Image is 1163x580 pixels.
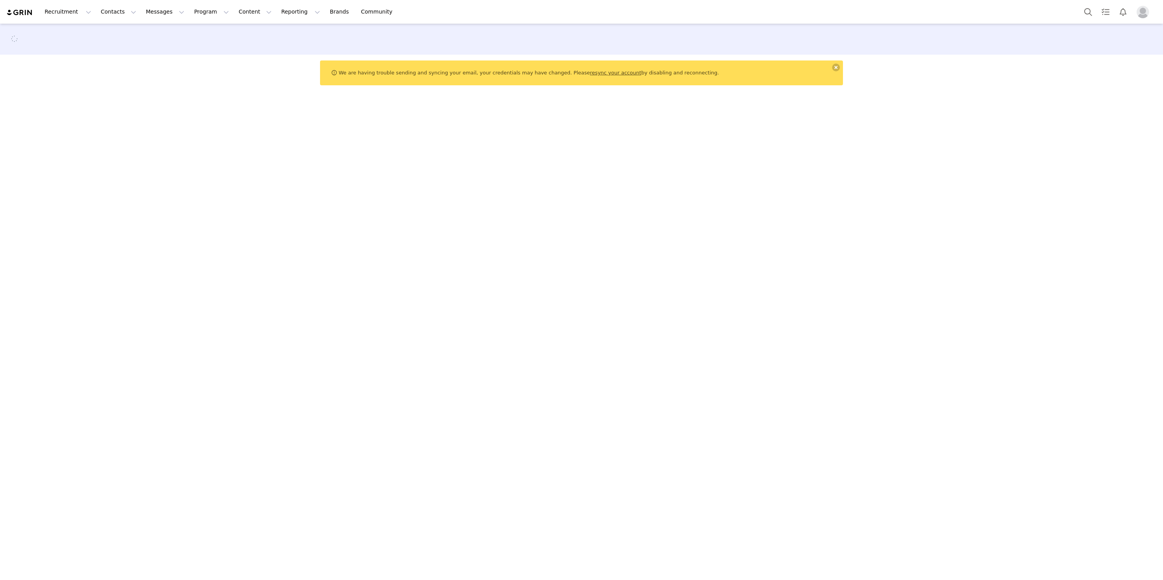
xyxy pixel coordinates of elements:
img: placeholder-profile.jpg [1137,6,1149,18]
button: Program [189,3,234,21]
button: Recruitment [40,3,96,21]
button: Content [234,3,276,21]
button: Reporting [277,3,325,21]
a: Brands [325,3,356,21]
button: Profile [1132,6,1157,18]
a: Community [357,3,401,21]
button: Contacts [96,3,141,21]
div: We are having trouble sending and syncing your email, your credentials may have changed. Please b... [320,60,843,85]
img: grin logo [6,9,33,16]
a: Tasks [1097,3,1114,21]
button: Messages [141,3,189,21]
a: resync your account [590,70,641,76]
button: Notifications [1115,3,1132,21]
button: Search [1080,3,1097,21]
